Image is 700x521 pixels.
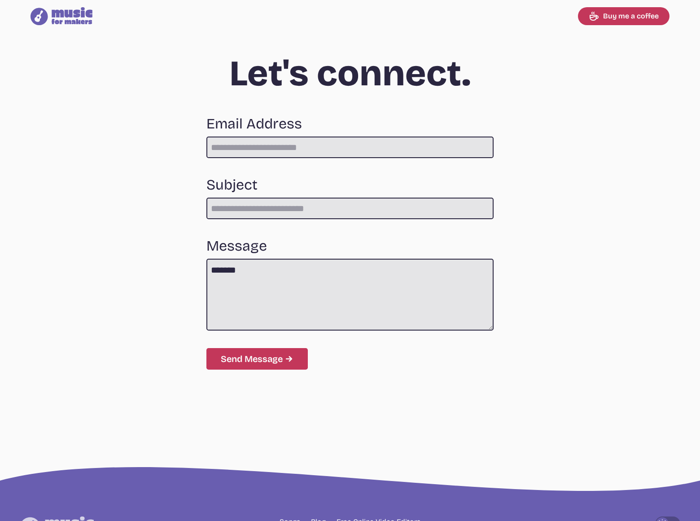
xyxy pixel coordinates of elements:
[206,237,494,255] label: Message
[206,348,308,370] button: Submit
[206,176,494,194] label: Subject
[578,7,669,25] a: Buy me a coffee
[156,54,544,93] h1: Let's connect.
[206,115,494,133] label: Email Address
